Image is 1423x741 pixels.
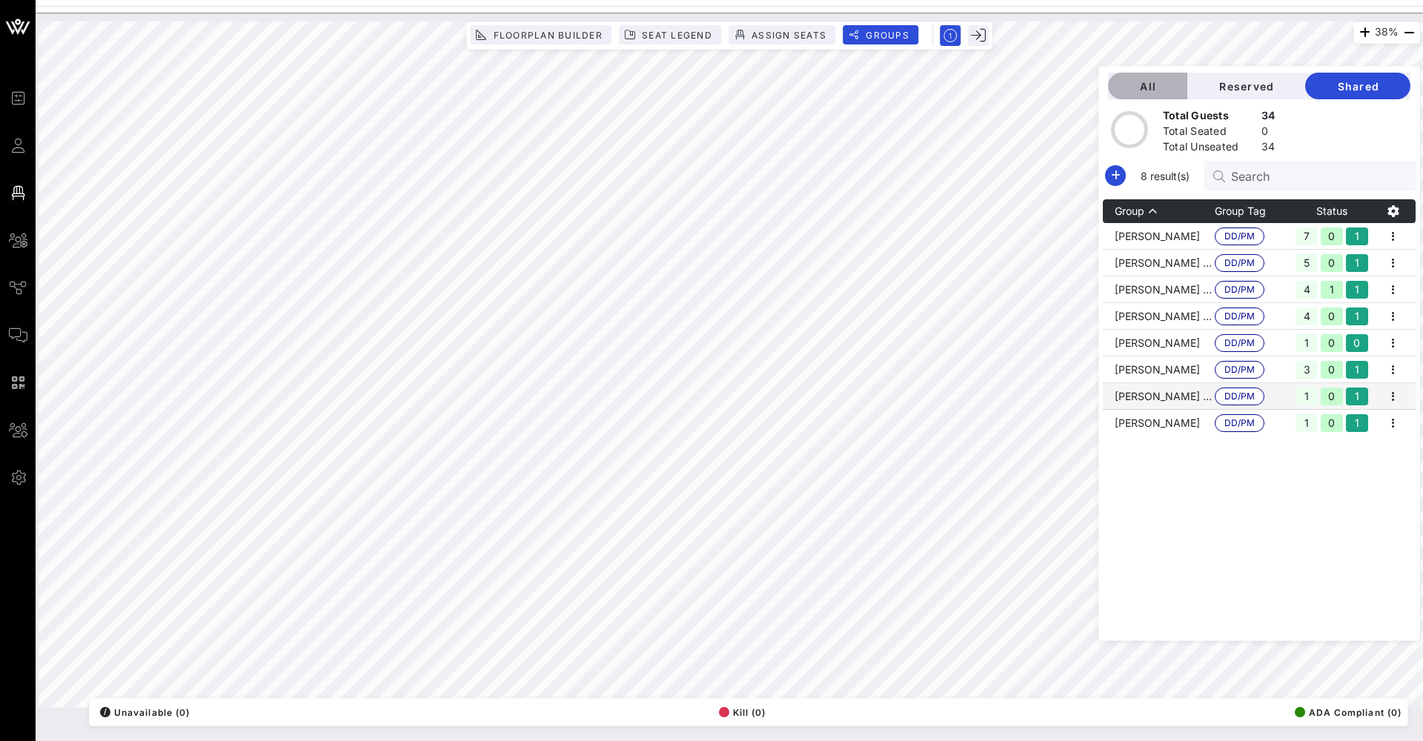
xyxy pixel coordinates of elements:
[1296,414,1318,432] div: 1
[1305,73,1410,99] button: Shared
[1135,168,1195,184] span: 8 result(s)
[1224,388,1255,405] span: DD/PM
[1187,73,1305,99] button: Reserved
[1224,308,1255,325] span: DD/PM
[1346,227,1368,245] div: 1
[1296,227,1318,245] div: 7
[1321,254,1343,272] div: 0
[1108,73,1187,99] button: All
[1321,334,1343,352] div: 0
[1346,281,1368,299] div: 1
[1261,124,1276,142] div: 0
[1295,707,1402,718] span: ADA Compliant (0)
[1317,80,1399,93] span: Shared
[96,702,190,722] button: /Unavailable (0)
[1353,21,1420,44] div: 38%
[1103,276,1215,303] td: [PERSON_NAME] - [PERSON_NAME]
[1120,80,1175,93] span: All
[1163,108,1256,127] div: Total Guests
[1321,361,1343,379] div: 0
[1103,199,1215,223] th: Group: Sorted ascending. Activate to sort descending.
[1103,410,1215,436] td: [PERSON_NAME]
[1261,139,1276,158] div: 34
[619,25,721,44] button: Seat Legend
[100,707,190,718] span: Unavailable (0)
[1224,362,1255,378] span: DD/PM
[1293,199,1371,223] th: Status
[1215,199,1293,223] th: Group Tag
[1224,335,1255,351] span: DD/PM
[1224,415,1255,431] span: DD/PM
[1199,80,1293,93] span: Reserved
[865,30,909,41] span: Groups
[1103,250,1215,276] td: [PERSON_NAME] - [PERSON_NAME]
[1163,139,1256,158] div: Total Unseated
[1346,308,1368,325] div: 1
[1321,414,1343,432] div: 0
[1115,205,1144,217] span: Group
[1321,308,1343,325] div: 0
[1261,108,1276,127] div: 34
[843,25,918,44] button: Groups
[1321,388,1343,405] div: 0
[1321,227,1343,245] div: 0
[751,30,826,41] span: Assign Seats
[1296,308,1318,325] div: 4
[1103,223,1215,250] td: [PERSON_NAME]
[1290,702,1402,722] button: ADA Compliant (0)
[641,30,712,41] span: Seat Legend
[1346,254,1368,272] div: 1
[1103,356,1215,383] td: [PERSON_NAME]
[1296,334,1318,352] div: 1
[1103,303,1215,330] td: [PERSON_NAME] - [PERSON_NAME]
[492,30,603,41] span: Floorplan Builder
[1163,124,1256,142] div: Total Seated
[1103,330,1215,356] td: [PERSON_NAME]
[470,25,611,44] button: Floorplan Builder
[1215,205,1266,217] span: Group Tag
[1296,254,1318,272] div: 5
[1346,334,1368,352] div: 0
[1346,388,1368,405] div: 1
[1224,228,1255,245] span: DD/PM
[1296,281,1318,299] div: 4
[714,702,766,722] button: Kill (0)
[1103,383,1215,410] td: [PERSON_NAME] [PERSON_NAME]
[100,707,110,717] div: /
[1346,361,1368,379] div: 1
[729,25,835,44] button: Assign Seats
[1296,388,1318,405] div: 1
[1224,282,1255,298] span: DD/PM
[1224,255,1255,271] span: DD/PM
[1321,281,1343,299] div: 1
[719,707,766,718] span: Kill (0)
[1346,414,1368,432] div: 1
[1296,361,1318,379] div: 3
